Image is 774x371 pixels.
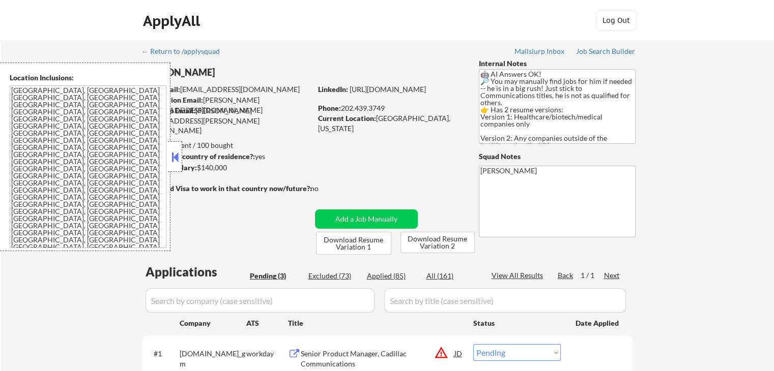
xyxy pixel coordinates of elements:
div: Internal Notes [479,58,636,69]
div: 202.439.3749 [318,103,462,113]
strong: LinkedIn: [318,85,348,94]
button: Add a Job Manually [315,209,418,229]
div: Squad Notes [479,151,636,162]
strong: Can work in country of residence?: [142,152,255,161]
a: Mailslurp Inbox [514,47,565,57]
div: Mailslurp Inbox [514,48,565,55]
a: [URL][DOMAIN_NAME] [350,85,426,94]
button: Download Resume Variation 2 [400,232,475,253]
div: Applications [146,266,246,278]
div: Back [558,270,574,281]
div: Pending (3) [250,271,301,281]
div: Company [180,318,246,328]
div: All (161) [426,271,477,281]
div: [PERSON_NAME][EMAIL_ADDRESS][DOMAIN_NAME] [143,95,311,115]
button: warning_amber [434,346,448,360]
strong: Will need Visa to work in that country now/future?: [142,184,312,193]
div: Senior Product Manager, Cadillac Communications [301,349,454,368]
strong: Current Location: [318,114,376,122]
input: Search by company (case sensitive) [146,288,375,313]
div: Excluded (73) [308,271,359,281]
div: Status [473,314,561,332]
div: [DOMAIN_NAME]_gm [180,349,246,368]
div: [PERSON_NAME][EMAIL_ADDRESS][PERSON_NAME][DOMAIN_NAME] [142,106,311,136]
div: ATS [246,318,288,328]
strong: Phone: [318,104,341,112]
div: $140,000 [142,163,311,173]
div: no [310,183,339,194]
div: Title [288,318,464,328]
div: #1 [154,349,171,359]
div: Applied (85) [367,271,418,281]
div: 85 sent / 100 bought [142,140,311,150]
div: [PERSON_NAME] [142,66,352,79]
button: Log Out [596,10,637,30]
div: 1 / 1 [581,270,604,281]
div: ← Return to /applysquad [141,48,230,55]
div: Date Applied [576,318,620,328]
a: ← Return to /applysquad [141,47,230,57]
input: Search by title (case sensitive) [384,288,626,313]
div: [EMAIL_ADDRESS][DOMAIN_NAME] [143,84,311,95]
a: Job Search Builder [576,47,636,57]
div: Next [604,270,620,281]
div: yes [142,151,308,162]
div: ApplyAll [143,12,203,29]
div: workday [246,349,288,359]
div: Job Search Builder [576,48,636,55]
div: Location Inclusions: [10,73,166,83]
div: [GEOGRAPHIC_DATA], [US_STATE] [318,113,462,133]
div: View All Results [492,270,546,281]
button: Download Resume Variation 1 [316,232,391,255]
div: JD [453,344,464,362]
